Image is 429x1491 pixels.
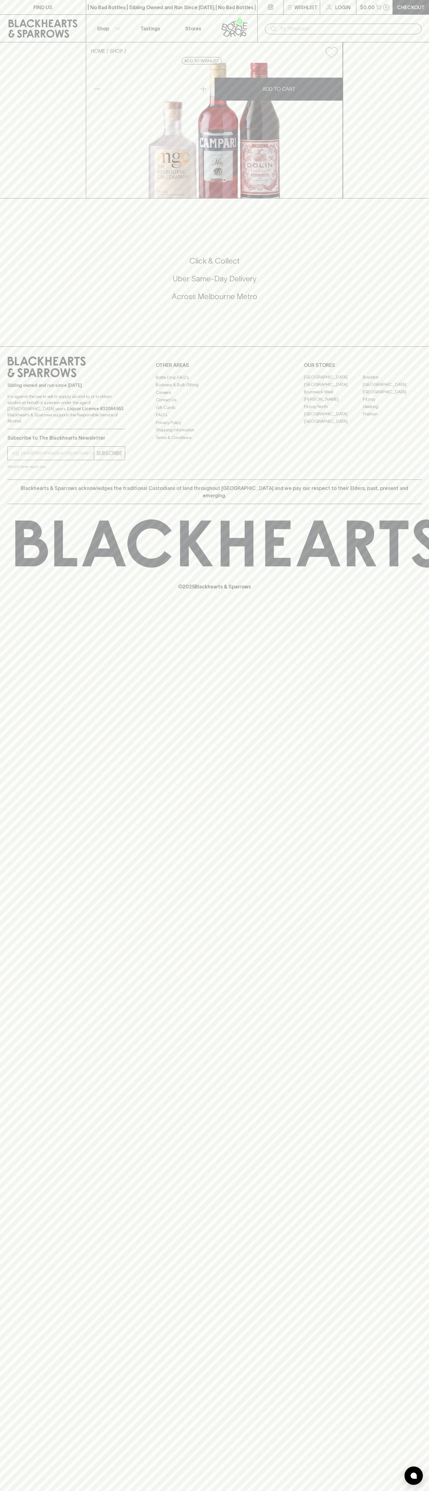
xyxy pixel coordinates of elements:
[397,4,425,11] p: Checkout
[385,6,387,9] p: 0
[12,448,94,458] input: e.g. jane@blackheartsandsparrows.com.au
[215,78,343,101] button: ADD TO CART
[86,63,343,198] img: 31522.png
[97,449,122,457] p: SUBSCRIBE
[7,464,125,470] p: We will never spam you
[7,382,125,388] p: Sibling owned and run since [DATE]
[156,404,274,411] a: Gift Cards
[363,396,422,403] a: Fitzroy
[129,15,172,42] a: Tastings
[304,374,363,381] a: [GEOGRAPHIC_DATA]
[323,45,340,60] button: Add to wishlist
[262,85,295,93] p: ADD TO CART
[172,15,215,42] a: Stores
[156,434,274,441] a: Terms & Conditions
[156,389,274,396] a: Careers
[156,426,274,434] a: Shipping Information
[294,4,318,11] p: Wishlist
[7,231,422,334] div: Call to action block
[363,374,422,381] a: Braddon
[411,1473,417,1479] img: bubble-icon
[363,388,422,396] a: [GEOGRAPHIC_DATA]
[304,410,363,418] a: [GEOGRAPHIC_DATA]
[140,25,160,32] p: Tastings
[280,24,417,34] input: Try "Pinot noir"
[7,393,125,424] p: It is against the law to sell or supply alcohol to, or to obtain alcohol on behalf of a person un...
[363,381,422,388] a: [GEOGRAPHIC_DATA]
[12,484,417,499] p: Blackhearts & Sparrows acknowledges the traditional Custodians of land throughout [GEOGRAPHIC_DAT...
[156,396,274,404] a: Contact Us
[363,410,422,418] a: Prahran
[304,418,363,425] a: [GEOGRAPHIC_DATA]
[304,403,363,410] a: Fitzroy North
[156,381,274,389] a: Business & Bulk Gifting
[156,419,274,426] a: Privacy Policy
[156,361,274,369] p: OTHER AREAS
[156,374,274,381] a: Bottle Drop FAQ's
[7,291,422,302] h5: Across Melbourne Metro
[335,4,350,11] p: Login
[110,48,123,54] a: SHOP
[7,274,422,284] h5: Uber Same-Day Delivery
[185,25,201,32] p: Stores
[304,396,363,403] a: [PERSON_NAME]
[156,411,274,419] a: FAQ's
[360,4,375,11] p: $0.00
[7,434,125,441] p: Subscribe to The Blackhearts Newsletter
[304,381,363,388] a: [GEOGRAPHIC_DATA]
[97,25,109,32] p: Shop
[67,406,124,411] strong: Liquor License #32064953
[86,15,129,42] button: Shop
[91,48,105,54] a: HOME
[94,447,125,460] button: SUBSCRIBE
[304,388,363,396] a: Brunswick West
[7,256,422,266] h5: Click & Collect
[363,403,422,410] a: Geelong
[33,4,52,11] p: FIND US
[182,57,222,64] button: Add to wishlist
[304,361,422,369] p: OUR STORES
